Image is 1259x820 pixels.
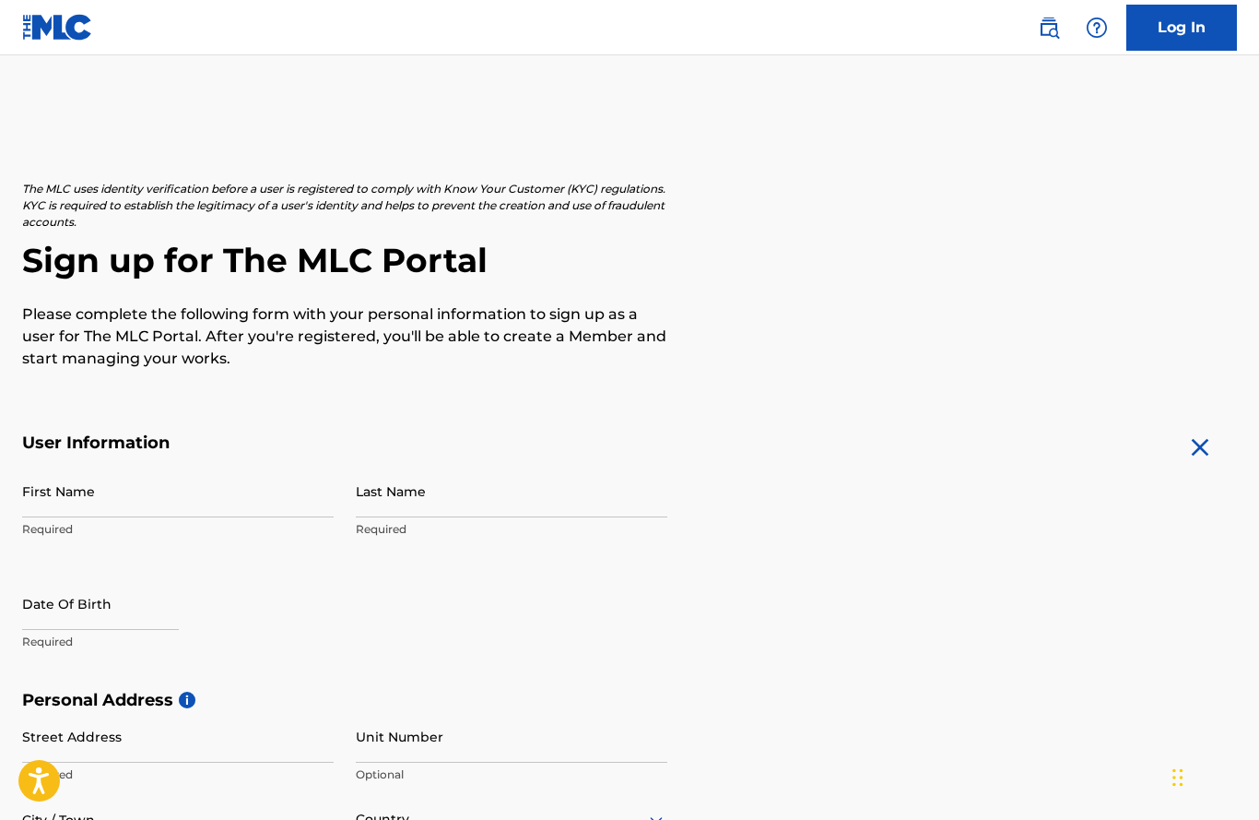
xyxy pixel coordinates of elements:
h5: Personal Address [22,690,1237,711]
p: Required [22,634,334,650]
p: Required [356,521,667,538]
span: i [179,692,195,708]
h5: User Information [22,433,667,454]
p: Please complete the following form with your personal information to sign up as a user for The ML... [22,303,667,370]
iframe: Chat Widget [1167,731,1259,820]
img: close [1185,433,1215,462]
img: help [1086,17,1108,39]
div: Help [1078,9,1115,46]
p: Optional [356,767,667,783]
p: Required [22,767,334,783]
a: Public Search [1030,9,1067,46]
p: Required [22,521,334,538]
h2: Sign up for The MLC Portal [22,240,1237,281]
img: MLC Logo [22,14,93,41]
img: search [1038,17,1060,39]
div: Drag [1172,750,1183,805]
p: The MLC uses identity verification before a user is registered to comply with Know Your Customer ... [22,181,667,231]
a: Log In [1126,5,1237,51]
